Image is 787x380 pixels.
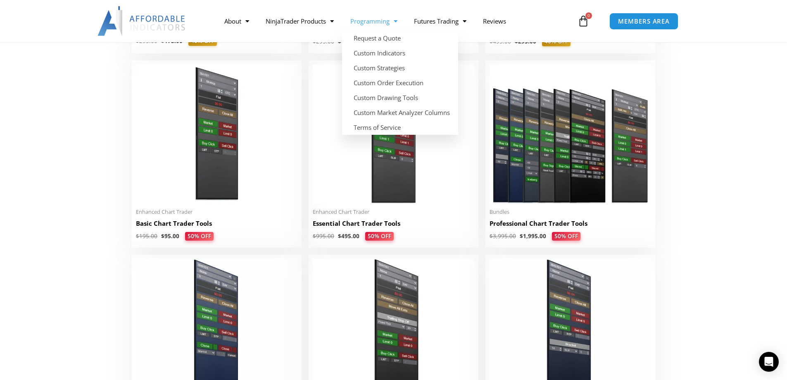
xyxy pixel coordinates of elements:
span: 50% OFF [185,232,214,241]
div: Open Intercom Messenger [759,352,779,372]
bdi: 295.00 [313,38,334,45]
a: Futures Trading [406,12,475,31]
a: Terms of Service [342,120,458,135]
img: ProfessionalToolsBundlePage [490,65,651,203]
nav: Menu [216,12,575,31]
img: BasicTools [136,65,297,203]
a: About [216,12,257,31]
a: Custom Order Execution [342,75,458,90]
bdi: 1,995.00 [520,232,546,240]
a: Custom Indicators [342,45,458,60]
img: Essential Chart Trader Tools [313,65,474,203]
a: Basic Chart Trader Tools [136,219,297,232]
span: $ [338,232,341,240]
a: Custom Drawing Tools [342,90,458,105]
a: Professional Chart Trader Tools [490,219,651,232]
a: Custom Strategies [342,60,458,75]
span: $ [313,232,316,240]
bdi: 195.00 [136,232,157,240]
a: MEMBERS AREA [609,13,678,30]
span: $ [313,38,316,45]
bdi: 495.00 [338,232,359,240]
a: Essential Chart Trader Tools [313,219,474,232]
span: Bundles [490,208,651,215]
h2: Essential Chart Trader Tools [313,219,474,228]
span: $ [136,232,139,240]
a: Custom Market Analyzer Columns [342,105,458,120]
span: $ [338,38,341,45]
bdi: 175.00 [338,38,359,45]
span: Enhanced Chart Trader [313,208,474,215]
span: MEMBERS AREA [618,18,670,24]
h2: Basic Chart Trader Tools [136,219,297,228]
bdi: 995.00 [313,232,334,240]
a: Programming [342,12,406,31]
span: 0 [585,12,592,19]
a: Request a Quote [342,31,458,45]
a: NinjaTrader Products [257,12,342,31]
a: Reviews [475,12,514,31]
span: $ [161,232,164,240]
span: $ [490,232,493,240]
span: 50% OFF [365,232,394,241]
span: Enhanced Chart Trader [136,208,297,215]
a: 0 [565,9,602,33]
img: LogoAI | Affordable Indicators – NinjaTrader [97,6,186,36]
bdi: 3,995.00 [490,232,516,240]
span: $ [520,232,523,240]
bdi: 95.00 [161,232,179,240]
ul: Programming [342,31,458,135]
h2: Professional Chart Trader Tools [490,219,651,228]
span: 50% OFF [552,232,580,241]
